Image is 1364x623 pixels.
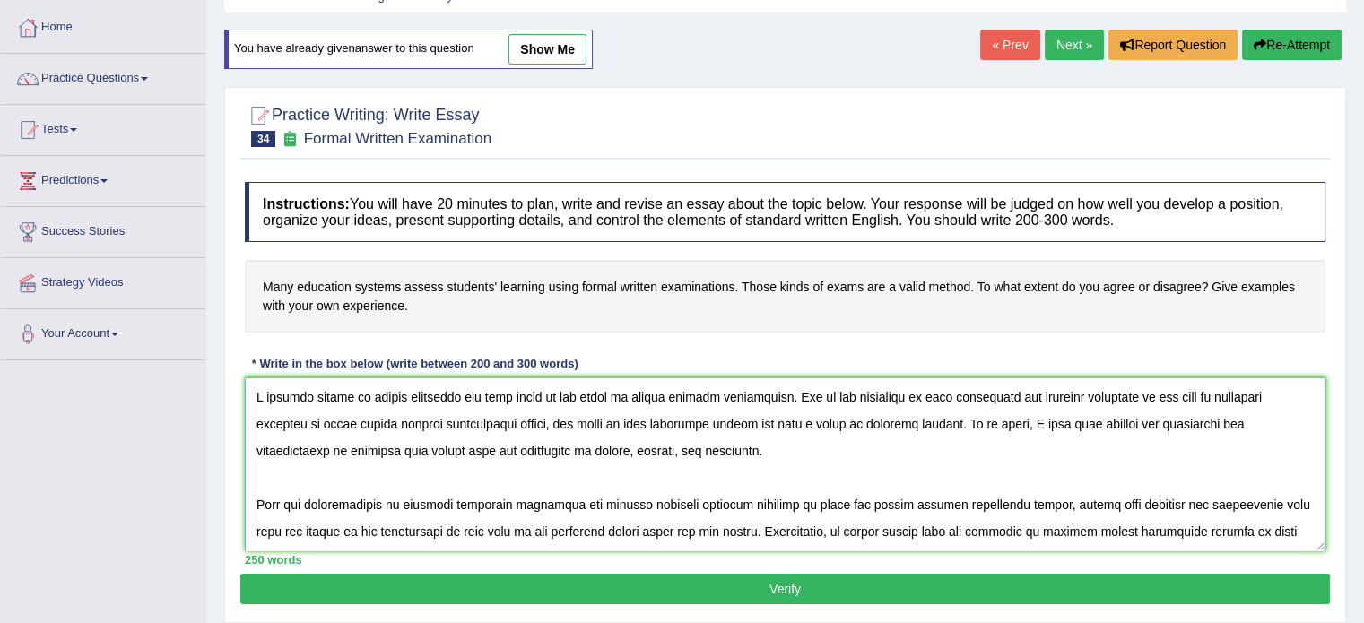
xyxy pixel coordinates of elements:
[1,105,205,150] a: Tests
[1,258,205,303] a: Strategy Videos
[304,130,491,147] small: Formal Written Examination
[508,34,586,65] a: show me
[1,309,205,354] a: Your Account
[1,3,205,48] a: Home
[245,182,1325,242] h4: You will have 20 minutes to plan, write and revise an essay about the topic below. Your response ...
[245,355,585,372] div: * Write in the box below (write between 200 and 300 words)
[280,131,299,148] small: Exam occurring question
[251,131,275,147] span: 34
[245,551,1325,568] div: 250 words
[224,30,593,69] div: You have already given answer to this question
[1242,30,1342,60] button: Re-Attempt
[1108,30,1238,60] button: Report Question
[1,54,205,99] a: Practice Questions
[980,30,1039,60] a: « Prev
[240,574,1330,604] button: Verify
[245,260,1325,333] h4: Many education systems assess students' learning using formal written examinations. Those kinds o...
[245,102,491,147] h2: Practice Writing: Write Essay
[1045,30,1104,60] a: Next »
[263,196,350,212] b: Instructions:
[1,156,205,201] a: Predictions
[1,207,205,252] a: Success Stories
